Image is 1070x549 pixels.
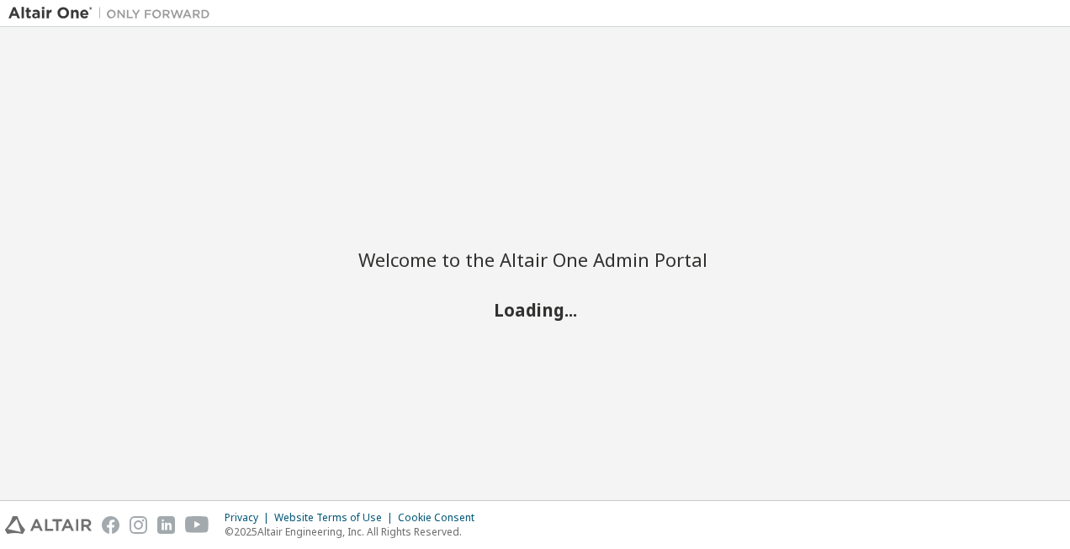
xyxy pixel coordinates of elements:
img: facebook.svg [102,516,119,534]
div: Privacy [225,511,274,525]
img: instagram.svg [130,516,147,534]
img: youtube.svg [185,516,209,534]
h2: Loading... [358,299,712,321]
div: Website Terms of Use [274,511,398,525]
p: © 2025 Altair Engineering, Inc. All Rights Reserved. [225,525,485,539]
img: Altair One [8,5,219,22]
h2: Welcome to the Altair One Admin Portal [358,248,712,271]
img: altair_logo.svg [5,516,92,534]
div: Cookie Consent [398,511,485,525]
img: linkedin.svg [157,516,175,534]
